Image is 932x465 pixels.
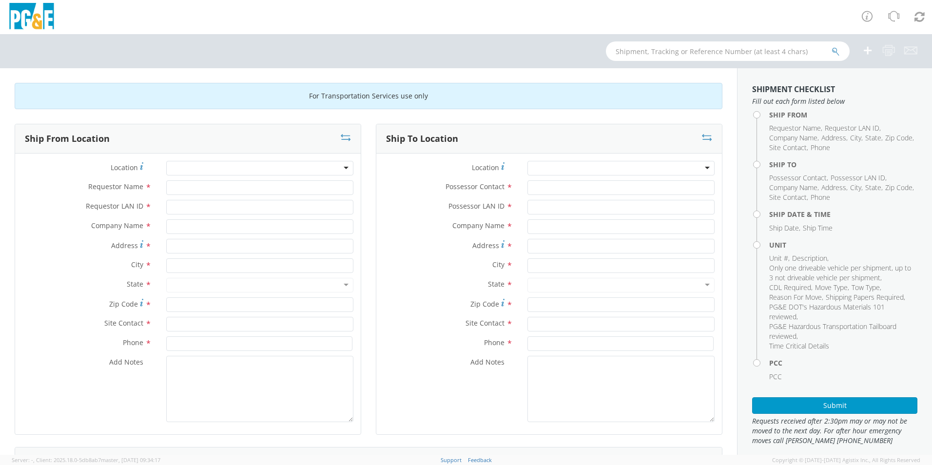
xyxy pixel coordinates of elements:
li: , [825,123,881,133]
span: Time Critical Details [769,341,829,350]
span: State [865,183,881,192]
span: PG&E Hazardous Transportation Tailboard reviewed [769,322,896,341]
li: , [815,283,849,292]
li: , [792,253,829,263]
span: Fill out each form listed below [752,97,917,106]
li: , [769,193,808,202]
li: , [769,253,790,263]
span: Company Name [769,133,817,142]
li: , [769,133,819,143]
span: Ship Time [803,223,833,232]
h4: Ship To [769,161,917,168]
span: Tow Type [852,283,880,292]
span: Client: 2025.18.0-5db8ab7 [36,456,160,464]
li: , [769,292,823,302]
li: , [821,183,848,193]
span: Requestor Name [88,182,143,191]
span: master, [DATE] 09:34:17 [101,456,160,464]
li: , [865,183,883,193]
span: Site Contact [769,143,807,152]
span: State [488,279,505,289]
span: Requestor LAN ID [825,123,879,133]
span: Address [472,241,499,250]
span: CDL Required [769,283,811,292]
h3: Ship To Location [386,134,458,144]
span: Requestor LAN ID [86,201,143,211]
div: For Transportation Services use only [15,83,722,109]
span: Site Contact [104,318,143,328]
li: , [821,133,848,143]
span: City [850,133,861,142]
span: Zip Code [109,299,138,309]
span: Possessor LAN ID [448,201,505,211]
span: Unit # [769,253,788,263]
li: , [885,183,914,193]
a: Feedback [468,456,492,464]
span: Copyright © [DATE]-[DATE] Agistix Inc., All Rights Reserved [772,456,920,464]
span: Possessor Contact [446,182,505,191]
li: , [885,133,914,143]
span: Reason For Move [769,292,822,302]
span: Phone [123,338,143,347]
button: Submit [752,397,917,414]
span: Add Notes [109,357,143,367]
span: , [33,456,35,464]
span: Server: - [12,456,35,464]
span: Ship Date [769,223,799,232]
span: Possessor LAN ID [831,173,885,182]
li: , [769,173,828,183]
span: Address [111,241,138,250]
li: , [769,283,813,292]
span: Address [821,133,846,142]
span: Requestor Name [769,123,821,133]
li: , [850,133,863,143]
li: , [769,322,915,341]
span: Requests received after 2:30pm may or may not be moved to the next day. For after hour emergency ... [752,416,917,446]
span: Phone [811,193,830,202]
span: Phone [811,143,830,152]
span: Site Contact [769,193,807,202]
h3: Ship From Location [25,134,110,144]
li: , [769,263,915,283]
h4: Ship Date & Time [769,211,917,218]
li: , [769,223,800,233]
span: Zip Code [885,133,913,142]
li: , [769,302,915,322]
span: Site Contact [466,318,505,328]
span: State [127,279,143,289]
h4: PCC [769,359,917,367]
span: Company Name [769,183,817,192]
h4: Ship From [769,111,917,118]
img: pge-logo-06675f144f4cfa6a6814.png [7,3,56,32]
li: , [831,173,887,183]
span: Move Type [815,283,848,292]
li: , [826,292,905,302]
span: Location [472,163,499,172]
h4: Unit [769,241,917,249]
li: , [852,283,881,292]
span: Description [792,253,827,263]
a: Support [441,456,462,464]
span: Add Notes [470,357,505,367]
li: , [769,143,808,153]
span: Shipping Papers Required [826,292,904,302]
li: , [769,183,819,193]
span: City [850,183,861,192]
span: Only one driveable vehicle per shipment, up to 3 not driveable vehicle per shipment [769,263,911,282]
span: Phone [484,338,505,347]
li: , [769,123,822,133]
li: , [865,133,883,143]
span: Possessor Contact [769,173,827,182]
span: Zip Code [885,183,913,192]
span: State [865,133,881,142]
strong: Shipment Checklist [752,84,835,95]
span: Zip Code [470,299,499,309]
span: Address [821,183,846,192]
span: Company Name [452,221,505,230]
span: PG&E DOT's Hazardous Materials 101 reviewed [769,302,885,321]
span: PCC [769,372,782,381]
li: , [850,183,863,193]
span: Location [111,163,138,172]
input: Shipment, Tracking or Reference Number (at least 4 chars) [606,41,850,61]
span: City [131,260,143,269]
